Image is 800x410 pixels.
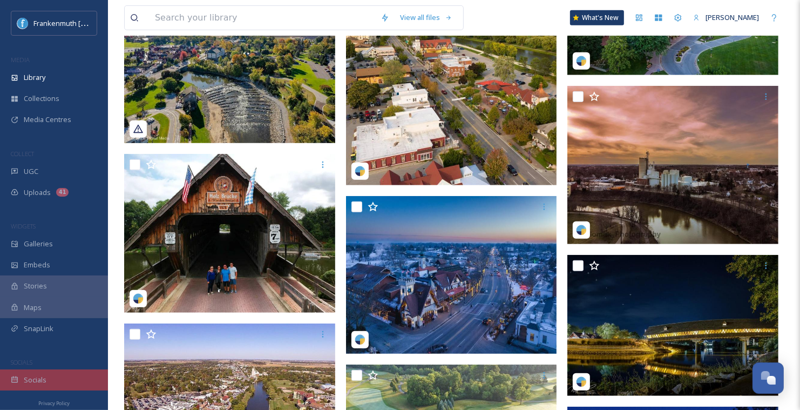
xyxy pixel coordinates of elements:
span: WIDGETS [11,222,36,230]
img: erick._.nogueira_18034250881200055.jpg [124,154,335,312]
span: Library [24,72,45,83]
img: snapsea-logo.png [576,377,587,387]
img: snapsea-logo.png [576,56,587,66]
span: [PERSON_NAME] [706,12,759,22]
img: bobbykamrad_610a9481-f738-cd1e-6d3c-46d634bb14c2.jpg [567,255,778,395]
img: snapsea-logo.png [576,225,587,236]
span: COLLECT [11,150,34,158]
button: Open Chat [752,362,784,394]
span: Galleries [24,239,53,249]
span: UGC [24,166,38,177]
span: SnapLink [24,324,53,334]
a: View all files [395,7,458,28]
span: SOCIALS [11,358,32,366]
a: [PERSON_NAME] [688,7,764,28]
img: cozyartz_1895839216011428007_209374307.jpg [124,3,335,144]
img: blueskyaerialphotos_17856218660690294.jpg [346,196,557,354]
span: Embeds [24,260,50,270]
span: Frankenmuth [US_STATE] [33,18,115,28]
span: Collections [24,93,59,104]
input: Search your library [150,6,375,30]
a: Privacy Policy [38,396,70,409]
span: Socials [24,375,46,385]
span: Uploads [24,187,51,198]
img: kriskolomak_17935691722961709.jpg [567,86,778,244]
img: snapsea-logo.png [133,293,144,304]
span: Media Centres [24,115,71,125]
span: Stories [24,281,47,291]
span: Privacy Policy [38,400,70,407]
img: snapsea-logo.png [355,166,365,177]
a: What's New [570,10,624,25]
img: snapsea-logo.png [355,334,365,345]
span: MEDIA [11,56,30,64]
span: Maps [24,303,42,313]
img: Social%20Media%20PFP%202025.jpg [17,18,28,29]
div: 41 [56,188,69,197]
